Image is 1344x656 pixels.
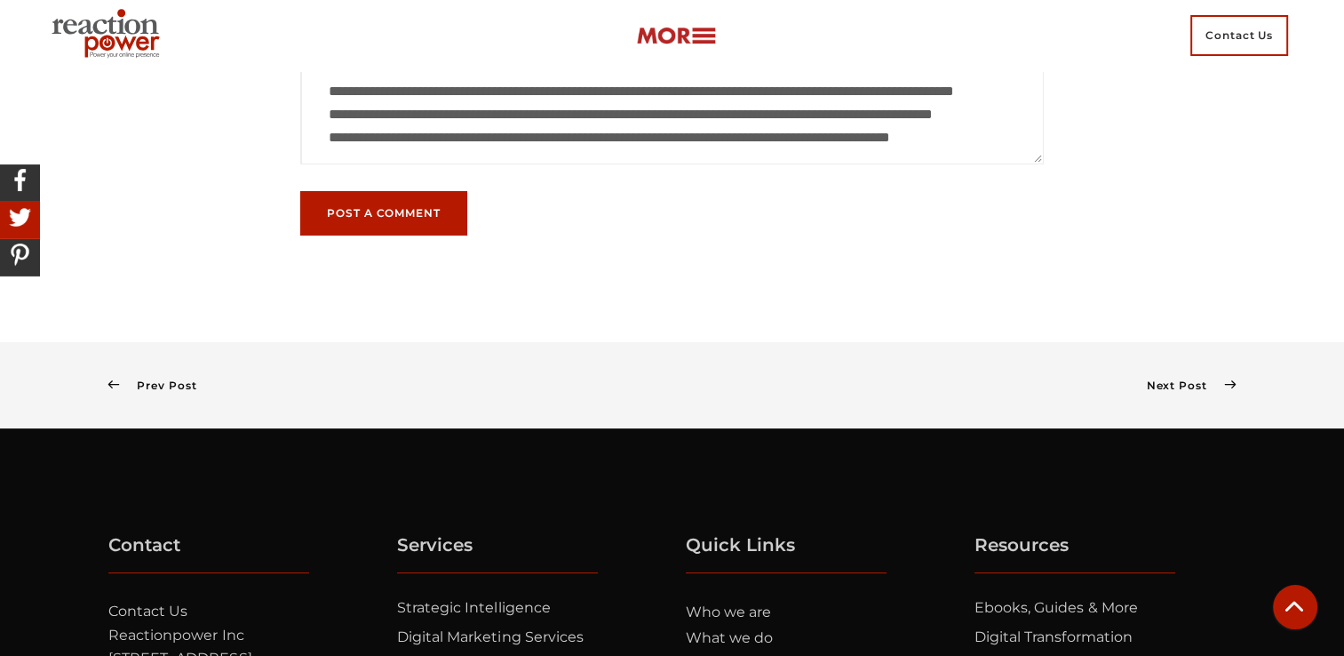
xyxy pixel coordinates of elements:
a: Who we are [686,604,772,620]
img: more-btn.png [636,26,716,46]
h5: Contact [108,535,310,573]
a: Digital Transformation [974,628,1133,645]
a: Next Post [1146,379,1236,392]
img: Executive Branding | Personal Branding Agency [44,4,173,68]
a: Digital Marketing Services [397,628,585,645]
h5: Services [397,535,599,573]
span: Post a Comment [327,208,441,219]
h5: Resources [974,535,1176,573]
span: Contact Us [1190,15,1288,56]
a: Ebooks, Guides & More [974,599,1138,616]
a: Strategic Intelligence [397,599,551,616]
a: Prev Post [108,379,197,392]
span: Next Post [1146,379,1224,392]
h5: Quick Links [686,535,887,573]
img: Share On Twitter [4,202,36,233]
span: Prev Post [119,379,196,392]
button: Post a Comment [300,191,467,236]
a: What we do [686,629,774,646]
img: Share On Pinterest [4,239,36,270]
a: Contact Us [108,603,188,620]
img: Share On Facebook [4,164,36,196]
